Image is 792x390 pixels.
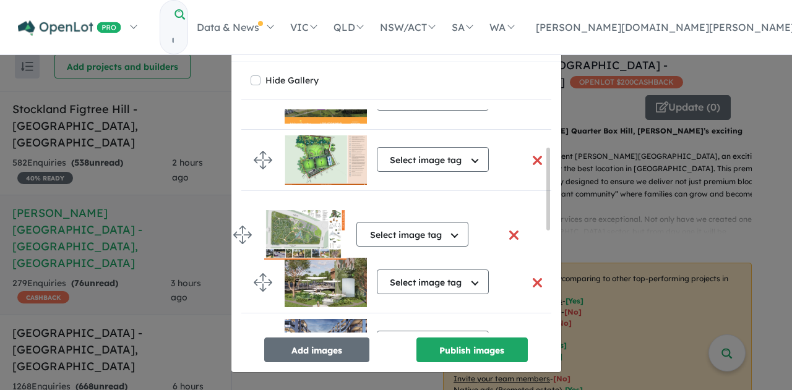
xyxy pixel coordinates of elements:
[265,72,319,89] label: Hide Gallery
[285,258,367,307] img: Nelson%20Quarter%20Estate%20-%20Box%20Hill___1754971865.jpg
[377,269,489,294] button: Select image tag
[264,337,369,362] button: Add images
[443,6,481,49] a: SA
[282,6,325,49] a: VIC
[285,319,367,368] img: Nelson%20Quarter%20Estate%20-%20Box%20Hill___1754971866.jpg
[254,273,272,292] img: drag.svg
[160,27,185,54] input: Try estate name, suburb, builder or developer
[377,147,489,172] button: Select image tag
[371,6,443,49] a: NSW/ACT
[18,20,121,36] img: Openlot PRO Logo White
[285,135,367,185] img: Nelson%20Quarter%20Estate%20-%20Box%20Hill___1754971799.jpg
[481,6,522,49] a: WA
[377,331,489,355] button: Select image tag
[254,151,272,169] img: drag.svg
[325,6,371,49] a: QLD
[188,6,282,49] a: Data & News
[416,337,528,362] button: Publish images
